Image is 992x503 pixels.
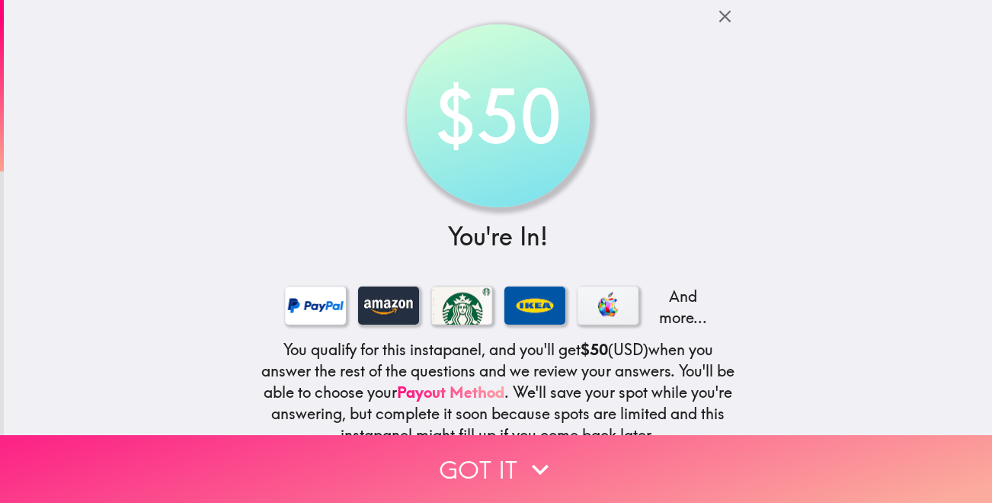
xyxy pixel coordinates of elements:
a: Payout Method [397,383,504,402]
p: And more... [651,286,712,328]
h5: You qualify for this instapanel, and you'll get (USD) when you answer the rest of the questions a... [261,339,736,446]
h3: You're In! [261,219,736,254]
b: $50 [581,340,608,359]
div: $50 [414,31,582,200]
